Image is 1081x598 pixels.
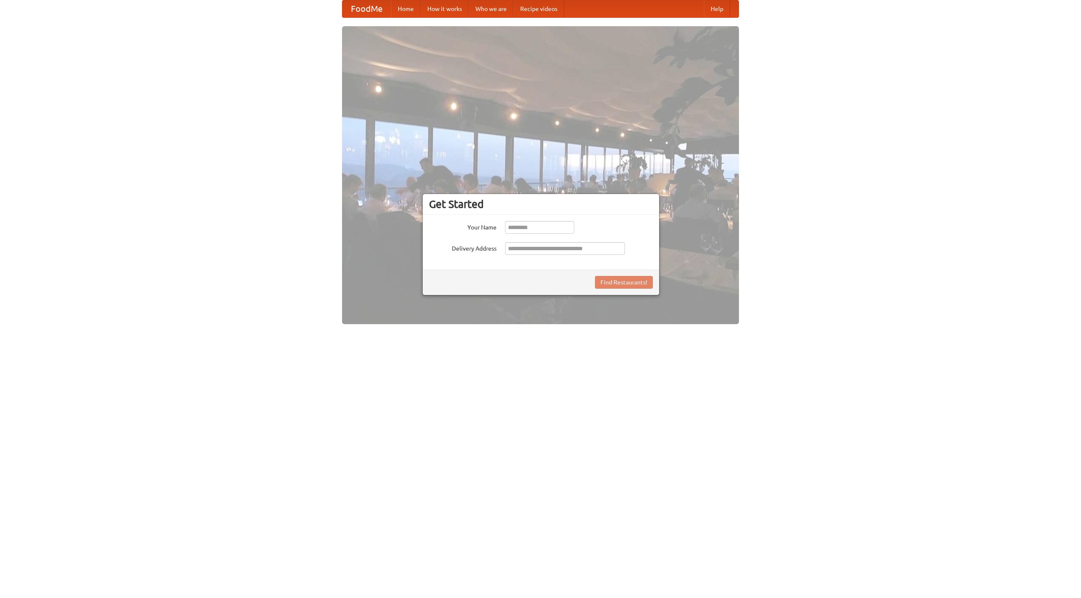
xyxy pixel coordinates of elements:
a: Who we are [469,0,513,17]
a: FoodMe [342,0,391,17]
a: Help [704,0,730,17]
a: Recipe videos [513,0,564,17]
label: Your Name [429,221,497,232]
a: How it works [421,0,469,17]
label: Delivery Address [429,242,497,253]
a: Home [391,0,421,17]
h3: Get Started [429,198,653,210]
button: Find Restaurants! [595,276,653,289]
